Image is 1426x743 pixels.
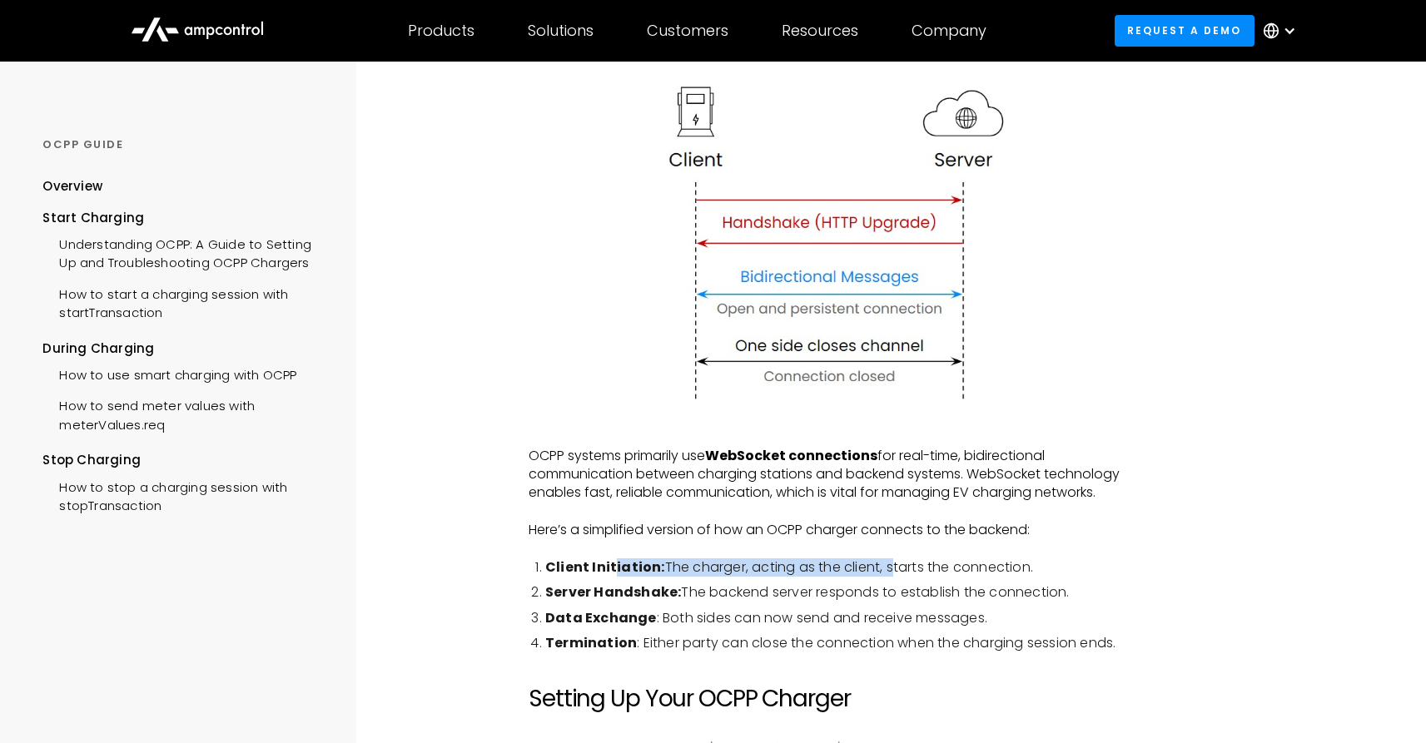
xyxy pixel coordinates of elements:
[42,470,328,520] a: How to stop a charging session with stopTransaction
[529,685,1134,713] h2: Setting Up Your OCPP Charger
[42,209,328,227] div: Start Charging
[528,22,594,40] div: Solutions
[529,61,1134,79] p: ‍
[649,80,1012,420] img: How websocket for EV chargers work
[42,339,328,358] div: During Charging
[529,521,1134,539] p: Here’s a simplified version of how an OCPP charger connects to the backend:
[647,22,728,40] div: Customers
[545,633,637,652] strong: Termination
[705,446,877,465] strong: WebSocket connections
[42,137,328,152] div: OCPP GUIDE
[545,557,665,577] strong: Client Initiation:
[42,389,328,438] a: How to send meter values with meterValues.req
[545,583,1134,602] li: The backend server responds to establish the connection.
[42,177,102,196] div: Overview
[545,609,1134,627] li: : Both sides can now send and receive messages.
[529,447,1134,503] p: OCPP systems primarily use for real-time, bidirectional communication between charging stations a...
[42,451,328,469] div: Stop Charging
[529,666,1134,685] p: ‍
[529,428,1134,446] p: ‍
[545,582,681,602] strong: Server Handshake:
[782,22,858,40] div: Resources
[545,634,1134,652] li: : Either party can close the connection when the charging session ends.
[912,22,986,40] div: Company
[529,540,1134,558] p: ‍
[42,177,102,208] a: Overview
[408,22,475,40] div: Products
[42,358,296,389] a: How to use smart charging with OCPP
[1115,15,1255,46] a: Request a demo
[529,503,1134,521] p: ‍
[545,558,1134,577] li: The charger, acting as the client, starts the connection.
[529,713,1134,731] p: ‍
[42,227,328,277] a: Understanding OCPP: A Guide to Setting Up and Troubleshooting OCPP Chargers
[545,608,657,627] strong: Data Exchange
[42,277,328,327] a: How to start a charging session with startTransaction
